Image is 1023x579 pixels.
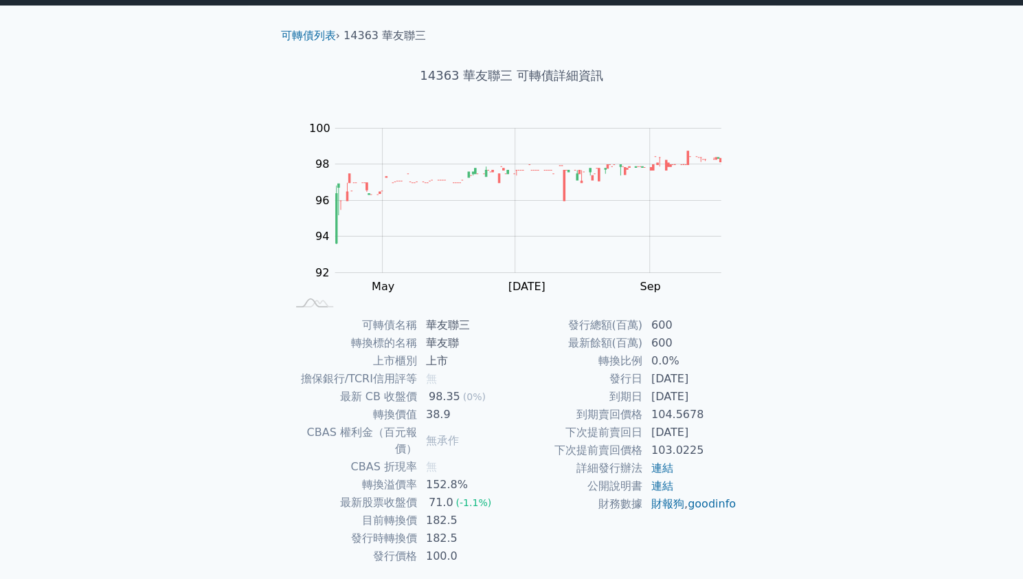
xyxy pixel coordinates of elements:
[643,406,737,424] td: 104.5678
[286,476,418,494] td: 轉換溢價率
[512,495,643,513] td: 財務數據
[418,406,512,424] td: 38.9
[286,316,418,334] td: 可轉債名稱
[508,280,545,293] tspan: [DATE]
[286,512,418,529] td: 目前轉換價
[640,280,660,293] tspan: Sep
[315,157,329,171] tspan: 98
[643,370,737,388] td: [DATE]
[286,529,418,547] td: 發行時轉換價
[643,495,737,513] td: ,
[426,434,459,447] span: 無承作
[512,424,643,441] td: 下次提前賣回日
[643,316,737,334] td: 600
[512,477,643,495] td: 公開說明書
[372,280,394,293] tspan: May
[426,494,456,511] div: 71.0
[315,230,329,243] tspan: 94
[344,28,426,44] li: 14363 華友聯三
[335,151,721,244] g: Series
[286,458,418,476] td: CBAS 折現率
[463,391,486,402] span: (0%)
[418,352,512,370] td: 上市
[286,388,418,406] td: 最新 CB 收盤價
[512,388,643,406] td: 到期日
[286,334,418,352] td: 轉換標的名稱
[512,459,643,477] td: 詳細發行辦法
[302,122,741,293] g: Chart
[643,424,737,441] td: [DATE]
[286,406,418,424] td: 轉換價值
[954,513,1023,579] div: 聊天小工具
[512,441,643,459] td: 下次提前賣回價格
[426,460,437,473] span: 無
[688,497,736,510] a: goodinfo
[426,372,437,385] span: 無
[418,529,512,547] td: 182.5
[315,194,329,207] tspan: 96
[286,424,418,458] td: CBAS 權利金（百元報價）
[418,476,512,494] td: 152.8%
[456,497,491,508] span: (-1.1%)
[643,352,737,370] td: 0.0%
[286,352,418,370] td: 上市櫃別
[651,497,684,510] a: 財報狗
[643,388,737,406] td: [DATE]
[418,512,512,529] td: 182.5
[286,494,418,512] td: 最新股票收盤價
[281,28,340,44] li: ›
[281,29,336,42] a: 可轉債列表
[512,370,643,388] td: 發行日
[512,334,643,352] td: 最新餘額(百萬)
[651,461,673,474] a: 連結
[270,66,754,85] h1: 14363 華友聯三 可轉債詳細資訊
[954,513,1023,579] iframe: Chat Widget
[512,316,643,334] td: 發行總額(百萬)
[418,547,512,565] td: 100.0
[315,266,329,279] tspan: 92
[418,334,512,352] td: 華友聯
[643,334,737,352] td: 600
[286,547,418,565] td: 發行價格
[512,406,643,424] td: 到期賣回價格
[418,316,512,334] td: 華友聯三
[512,352,643,370] td: 轉換比例
[643,441,737,459] td: 103.0225
[286,370,418,388] td: 擔保銀行/TCRI信用評等
[426,389,463,405] div: 98.35
[651,479,673,492] a: 連結
[309,122,330,135] tspan: 100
